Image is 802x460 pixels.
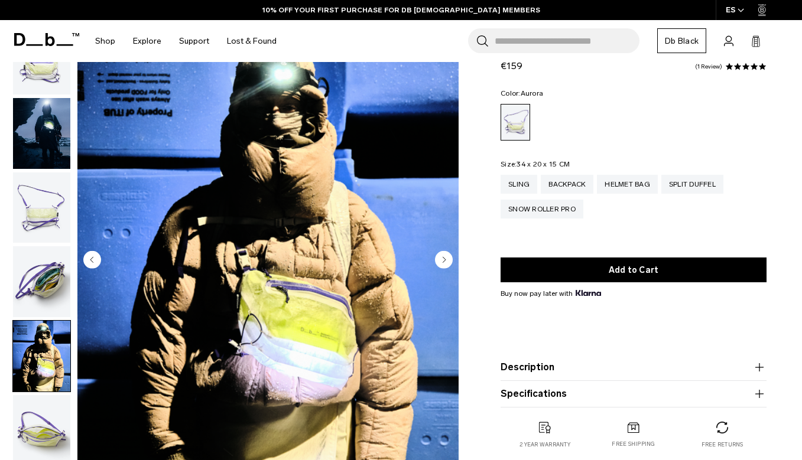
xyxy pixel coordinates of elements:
a: Backpack [541,175,593,194]
span: Aurora [521,89,544,97]
legend: Color: [501,90,543,97]
legend: Size: [501,161,570,168]
button: Add to Cart [501,257,767,282]
button: Previous slide [83,251,101,271]
img: Weigh_Lighter_Sling_10L_Lifestyle.png [13,98,70,169]
a: Snow Roller Pro [501,200,583,218]
span: €159 [501,60,522,71]
img: Weigh_Lighter_Sling_10L_3.png [13,246,70,317]
button: Description [501,360,767,374]
a: Shop [95,20,115,62]
a: Lost & Found [227,20,277,62]
p: 2 year warranty [519,441,570,449]
p: Free shipping [612,440,655,448]
nav: Main Navigation [86,20,285,62]
button: Specifications [501,387,767,401]
p: Free returns [702,441,743,449]
button: Weigh_Lighter_Sling_10L_2.png [12,172,71,244]
button: Weigh Lighter Sling 10L Aurora [12,320,71,392]
a: Split Duffel [661,175,723,194]
a: Support [179,20,209,62]
a: Aurora [501,104,530,141]
span: Buy now pay later with [501,288,601,299]
a: Helmet Bag [597,175,658,194]
img: Weigh_Lighter_Sling_10L_2.png [13,172,70,243]
img: Weigh Lighter Sling 10L Aurora [13,321,70,392]
span: 34 x 20 x 15 CM [517,160,570,168]
a: 10% OFF YOUR FIRST PURCHASE FOR DB [DEMOGRAPHIC_DATA] MEMBERS [262,5,540,15]
a: 1 reviews [695,64,722,70]
button: Weigh_Lighter_Sling_10L_3.png [12,246,71,318]
img: {"height" => 20, "alt" => "Klarna"} [576,290,601,296]
a: Db Black [657,28,706,53]
button: Weigh_Lighter_Sling_10L_Lifestyle.png [12,97,71,169]
a: Sling [501,175,537,194]
button: Next slide [435,251,453,271]
a: Explore [133,20,161,62]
